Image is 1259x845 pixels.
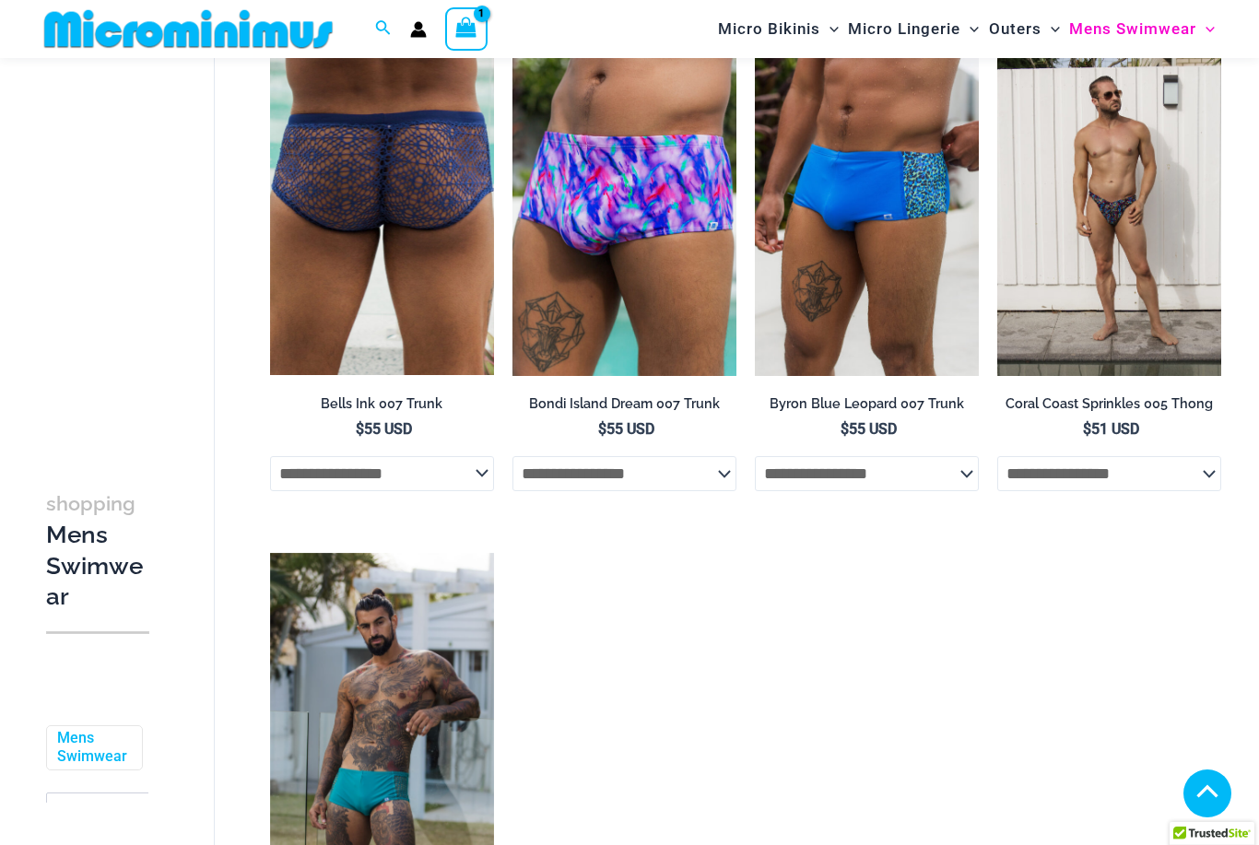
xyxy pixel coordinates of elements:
[512,395,736,419] a: Bondi Island Dream 007 Trunk
[997,395,1221,413] h2: Coral Coast Sprinkles 005 Thong
[755,395,979,419] a: Byron Blue Leopard 007 Trunk
[841,420,849,438] span: $
[598,420,654,438] bdi: 55 USD
[356,420,412,438] bdi: 55 USD
[375,18,392,41] a: Search icon link
[270,40,494,375] a: Bells Ink 007 Trunk 10Bells Ink 007 Trunk 11Bells Ink 007 Trunk 11
[843,6,983,53] a: Micro LingerieMenu ToggleMenu Toggle
[755,40,979,376] a: Byron Blue Leopard 007 Trunk 11Byron Blue Leopard 007 Trunk 12Byron Blue Leopard 007 Trunk 12
[755,40,979,376] img: Byron Blue Leopard 007 Trunk 11
[512,40,736,376] img: Bondi Island Dream 007 Trunk 01
[512,40,736,376] a: Bondi Island Dream 007 Trunk 01Bondi Island Dream 007 Trunk 03Bondi Island Dream 007 Trunk 03
[1069,6,1196,53] span: Mens Swimwear
[848,6,960,53] span: Micro Lingerie
[984,6,1065,53] a: OutersMenu ToggleMenu Toggle
[1041,6,1060,53] span: Menu Toggle
[410,21,427,38] a: Account icon link
[46,487,149,613] h3: Mens Swimwear
[718,6,820,53] span: Micro Bikinis
[960,6,979,53] span: Menu Toggle
[270,395,494,419] a: Bells Ink 007 Trunk
[1065,6,1219,53] a: Mens SwimwearMenu ToggleMenu Toggle
[1083,420,1091,438] span: $
[755,395,979,413] h2: Byron Blue Leopard 007 Trunk
[841,420,897,438] bdi: 55 USD
[1083,420,1139,438] bdi: 51 USD
[46,62,212,430] iframe: TrustedSite Certified
[356,420,364,438] span: $
[989,6,1041,53] span: Outers
[711,3,1222,55] nav: Site Navigation
[270,395,494,413] h2: Bells Ink 007 Trunk
[997,40,1221,376] img: Coral Coast Sprinkles 005 Thong 06
[37,8,340,50] img: MM SHOP LOGO FLAT
[270,40,494,375] img: Bells Ink 007 Trunk 11
[820,6,839,53] span: Menu Toggle
[445,7,488,50] a: View Shopping Cart, 1 items
[512,395,736,413] h2: Bondi Island Dream 007 Trunk
[1196,6,1215,53] span: Menu Toggle
[598,420,606,438] span: $
[46,492,135,515] span: shopping
[997,40,1221,376] a: Coral Coast Sprinkles 005 Thong 06Coral Coast Sprinkles 005 Thong 08Coral Coast Sprinkles 005 Tho...
[713,6,843,53] a: Micro BikinisMenu ToggleMenu Toggle
[57,729,128,768] a: Mens Swimwear
[997,395,1221,419] a: Coral Coast Sprinkles 005 Thong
